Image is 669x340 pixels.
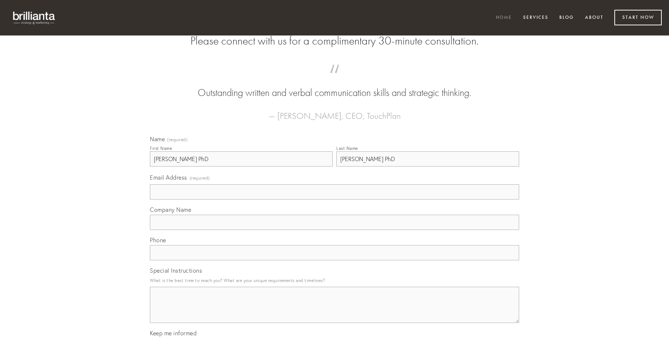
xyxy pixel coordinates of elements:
[190,173,210,183] span: (required)
[150,146,172,151] div: First Name
[150,206,191,213] span: Company Name
[161,100,508,123] figcaption: — [PERSON_NAME], CEO, TouchPlan
[150,236,166,244] span: Phone
[614,10,662,25] a: Start Now
[161,72,508,100] blockquote: Outstanding written and verbal communication skills and strategic thinking.
[336,146,358,151] div: Last Name
[150,174,187,181] span: Email Address
[167,138,188,142] span: (required)
[150,135,165,143] span: Name
[161,72,508,86] span: “
[150,267,202,274] span: Special Instructions
[580,12,608,24] a: About
[491,12,517,24] a: Home
[150,34,519,48] h2: Please connect with us for a complimentary 30-minute consultation.
[518,12,553,24] a: Services
[150,276,519,285] p: What is the best time to reach you? What are your unique requirements and timelines?
[555,12,578,24] a: Blog
[150,329,197,337] span: Keep me informed
[7,7,62,28] img: brillianta - research, strategy, marketing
